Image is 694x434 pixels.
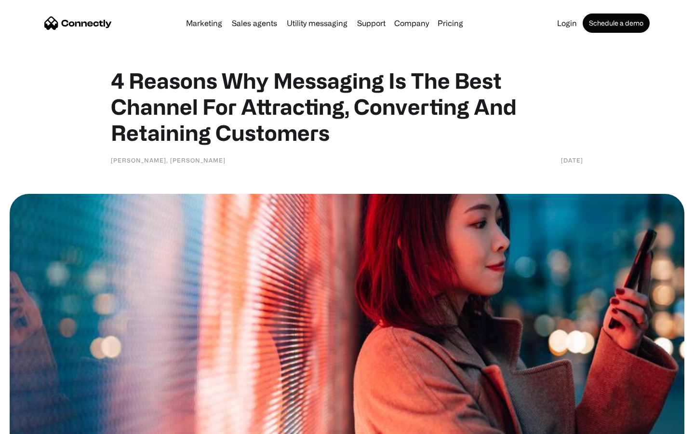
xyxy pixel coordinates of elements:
a: Schedule a demo [583,14,650,33]
a: Login [553,19,581,27]
a: Marketing [182,19,226,27]
div: Company [391,16,432,30]
a: Utility messaging [283,19,351,27]
div: Company [394,16,429,30]
a: Support [353,19,389,27]
ul: Language list [19,417,58,431]
a: Sales agents [228,19,281,27]
h1: 4 Reasons Why Messaging Is The Best Channel For Attracting, Converting And Retaining Customers [111,68,583,146]
a: Pricing [434,19,467,27]
aside: Language selected: English [10,417,58,431]
div: [PERSON_NAME], [PERSON_NAME] [111,155,226,165]
div: [DATE] [561,155,583,165]
a: home [44,16,112,30]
